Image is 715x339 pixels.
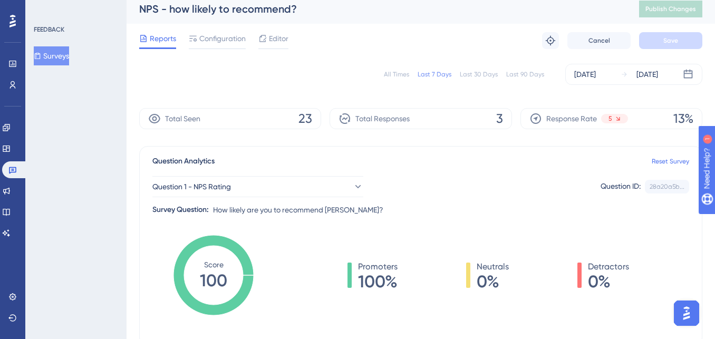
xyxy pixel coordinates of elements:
[636,68,658,81] div: [DATE]
[152,204,209,216] div: Survey Question:
[650,182,684,191] div: 28a20a5b...
[588,273,629,290] span: 0%
[546,112,597,125] span: Response Rate
[213,204,383,216] span: How likely are you to recommend [PERSON_NAME]?
[73,5,76,14] div: 1
[567,32,631,49] button: Cancel
[199,32,246,45] span: Configuration
[150,32,176,45] span: Reports
[652,157,689,166] a: Reset Survey
[269,32,288,45] span: Editor
[588,260,629,273] span: Detractors
[477,273,509,290] span: 0%
[200,270,227,290] tspan: 100
[506,70,544,79] div: Last 90 Days
[460,70,498,79] div: Last 30 Days
[165,112,200,125] span: Total Seen
[34,25,64,34] div: FEEDBACK
[204,260,224,269] tspan: Score
[601,180,641,193] div: Question ID:
[639,32,702,49] button: Save
[673,110,693,127] span: 13%
[152,180,231,193] span: Question 1 - NPS Rating
[355,112,410,125] span: Total Responses
[358,260,398,273] span: Promoters
[477,260,509,273] span: Neutrals
[663,36,678,45] span: Save
[574,68,596,81] div: [DATE]
[588,36,610,45] span: Cancel
[671,297,702,329] iframe: UserGuiding AI Assistant Launcher
[608,114,612,123] span: 5
[639,1,702,17] button: Publish Changes
[139,2,613,16] div: NPS - how likely to recommend?
[418,70,451,79] div: Last 7 Days
[358,273,398,290] span: 100%
[25,3,66,15] span: Need Help?
[152,176,363,197] button: Question 1 - NPS Rating
[645,5,696,13] span: Publish Changes
[496,110,503,127] span: 3
[34,46,69,65] button: Surveys
[384,70,409,79] div: All Times
[298,110,312,127] span: 23
[152,155,215,168] span: Question Analytics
